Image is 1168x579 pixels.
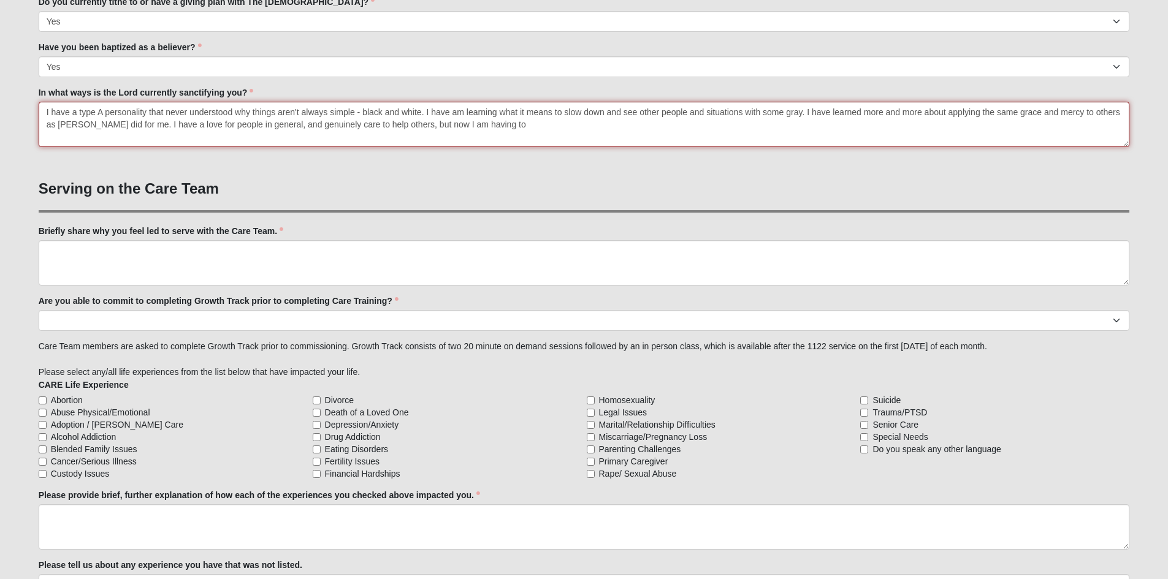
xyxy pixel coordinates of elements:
span: Homosexuality [599,394,655,406]
input: Suicide [860,396,868,404]
span: Rape/ Sexual Abuse [599,467,677,480]
input: Adoption / [PERSON_NAME] Care [39,421,47,429]
input: Trauma/PTSD [860,409,868,417]
span: Custody Issues [51,467,110,480]
input: Homosexuality [587,396,595,404]
span: Senior Care [872,418,918,431]
label: Please provide brief, further explanation of how each of the experiences you checked above impact... [39,489,480,501]
label: Briefly share why you feel led to serve with the Care Team. [39,225,284,237]
input: Fertility Issues [313,458,321,466]
span: Abortion [51,394,83,406]
input: Abuse Physical/Emotional [39,409,47,417]
label: Please tell us about any experience you have that was not listed. [39,559,302,571]
input: Divorce [313,396,321,404]
input: Alcohol Addiction [39,433,47,441]
input: Primary Caregiver [587,458,595,466]
input: Marital/Relationship Difficulties [587,421,595,429]
input: Depression/Anxiety [313,421,321,429]
input: Custody Issues [39,470,47,478]
input: Rape/ Sexual Abuse [587,470,595,478]
input: Eating Disorders [313,445,321,453]
span: Marital/Relationship Difficulties [599,418,716,431]
span: Cancer/Serious Illness [51,455,137,467]
span: Suicide [872,394,901,406]
span: Special Needs [872,431,928,443]
input: Do you speak any other language [860,445,868,453]
input: Miscarriage/Pregnancy Loss [587,433,595,441]
input: Parenting Challenges [587,445,595,453]
input: Senior Care [860,421,868,429]
input: Legal Issues [587,409,595,417]
input: Death of a Loved One [313,409,321,417]
span: Drug Addiction [325,431,381,443]
span: Eating Disorders [325,443,389,455]
input: Special Needs [860,433,868,441]
label: In what ways is the Lord currently sanctifying you? [39,86,254,99]
span: Trauma/PTSD [872,406,927,418]
span: Divorce [325,394,354,406]
h3: Serving on the Care Team [39,180,1130,198]
input: Financial Hardships [313,470,321,478]
label: Are you able to commit to completing Growth Track prior to completing Care Training? [39,295,399,307]
span: Depression/Anxiety [325,418,399,431]
input: Drug Addiction [313,433,321,441]
span: Abuse Physical/Emotional [51,406,150,418]
span: Miscarriage/Pregnancy Loss [599,431,708,443]
input: Cancer/Serious Illness [39,458,47,466]
span: Adoption / [PERSON_NAME] Care [51,418,183,431]
label: Have you been baptized as a believer? [39,41,202,53]
span: Death of a Loved One [325,406,409,418]
span: Primary Caregiver [599,455,668,467]
input: Abortion [39,396,47,404]
span: Financial Hardships [325,467,400,480]
span: Fertility Issues [325,455,380,467]
span: Do you speak any other language [872,443,1001,455]
label: CARE Life Experience [39,379,129,391]
span: Blended Family Issues [51,443,137,455]
span: Parenting Challenges [599,443,681,455]
span: Alcohol Addiction [51,431,116,443]
input: Blended Family Issues [39,445,47,453]
span: Legal Issues [599,406,647,418]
